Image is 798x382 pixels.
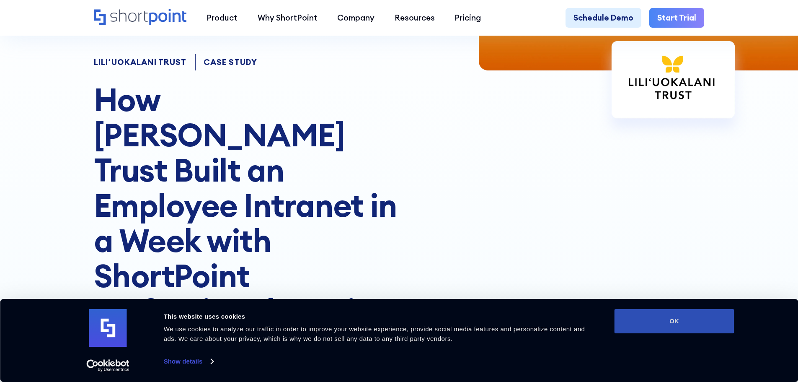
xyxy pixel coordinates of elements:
[164,325,585,342] span: We use cookies to analyze our traffic in order to improve your website experience, provide social...
[164,312,596,322] div: This website uses cookies
[248,8,328,28] a: Why ShortPoint
[337,12,374,24] div: Company
[89,309,127,347] img: logo
[647,285,798,382] iframe: Chat Widget
[649,8,704,28] a: Start Trial
[258,12,318,24] div: Why ShortPoint
[204,58,257,66] div: CASE STUDY
[395,12,435,24] div: Resources
[196,8,248,28] a: Product
[566,8,641,28] a: Schedule Demo
[94,58,187,66] div: Liliʻuokalani Trust
[94,9,186,26] a: Home
[385,8,445,28] a: Resources
[94,82,413,328] h1: How [PERSON_NAME] Trust Built an Employee Intranet in a Week with ShortPoint Professional Services
[164,355,213,368] a: Show details
[455,12,481,24] div: Pricing
[207,12,238,24] div: Product
[327,8,385,28] a: Company
[615,309,734,333] button: OK
[71,359,145,372] a: Usercentrics Cookiebot - opens in a new window
[445,8,491,28] a: Pricing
